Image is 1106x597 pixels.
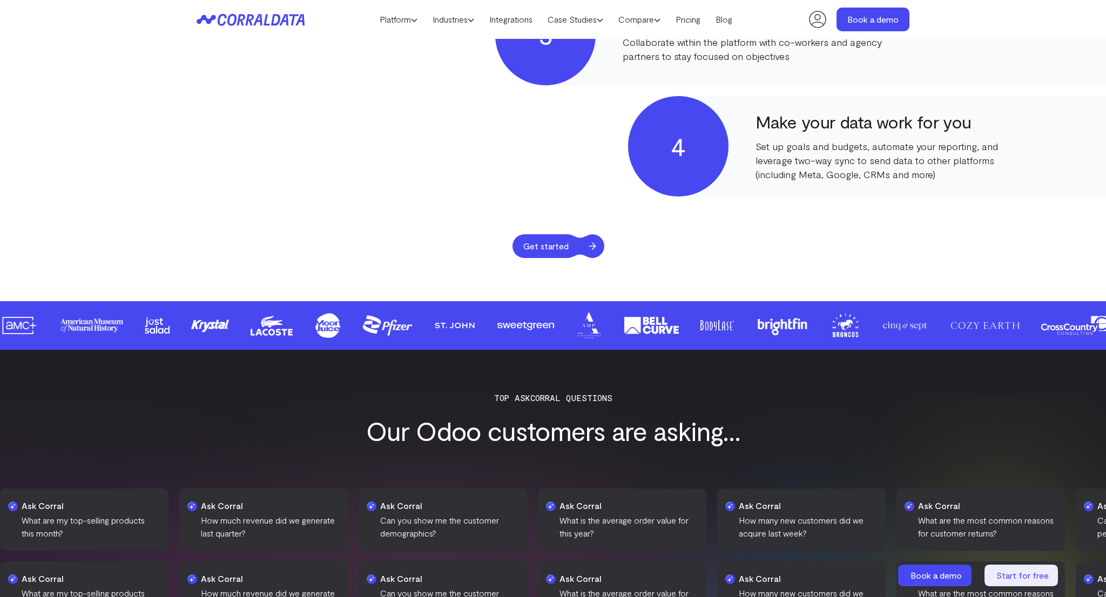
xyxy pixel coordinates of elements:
a: Pricing [668,11,708,28]
a: Book a demo [837,8,909,31]
h4: Ask Corral [35,572,171,585]
a: Industries [425,11,482,28]
a: Get started [512,234,603,258]
p: Can you show me the customer demographics? [378,514,514,540]
p: What are my top-selling products this month? [19,514,156,540]
h4: Ask Corral [752,572,888,585]
span: Get started [512,234,579,258]
span: Start for free [996,570,1049,580]
p: What is the average order value for this year? [557,514,693,540]
a: Book a demo [898,565,974,586]
a: Integrations [482,11,540,28]
h4: Ask Corral [557,499,693,512]
span: Book a demo [911,570,962,580]
a: Start for free [984,565,1060,586]
h4: Ask Corral [393,572,529,585]
a: Case Studies [540,11,611,28]
p: Top ASKCorral Questions [202,393,904,403]
div: 4 [628,96,729,196]
p: How many new customers did we acquire last week? [737,514,873,540]
h4: Ask Corral [737,499,873,512]
p: What are the most common reasons for customer returns? [916,514,1052,540]
h4: Make your data work for you [756,112,1015,131]
h4: Ask Corral [199,499,335,512]
h4: Ask Corral [378,499,514,512]
a: Platform [372,11,425,28]
h4: Ask Corral [19,499,156,512]
p: How much revenue did we generate last quarter? [199,514,335,540]
h4: Ask Corral [572,572,709,585]
h3: Our Odoo customers are asking... [202,416,904,445]
p: Set up goals and budgets, automate your reporting, and leverage two-way sync to send data to othe... [756,139,1015,181]
a: Blog [708,11,740,28]
h4: Ask Corral [931,572,1067,585]
h4: Ask Corral [214,572,350,585]
h4: Ask Corral [916,499,1052,512]
a: Compare [611,11,668,28]
p: Collaborate within the platform with co-workers and agency partners to stay focused on objectives [623,35,882,63]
